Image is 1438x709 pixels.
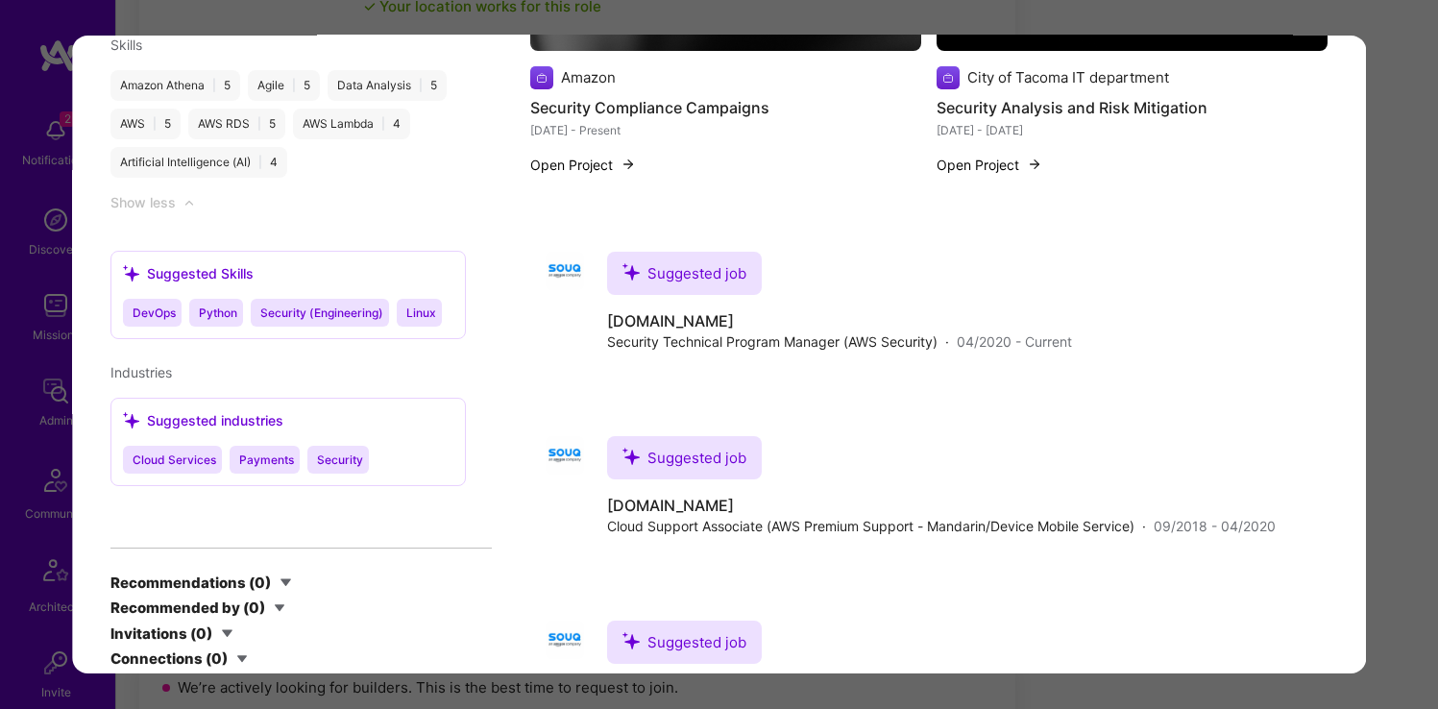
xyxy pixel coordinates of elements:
span: | [153,116,157,132]
div: Show less [110,193,176,212]
div: Suggested industries [123,410,283,430]
i: icon SuggestedTeams [123,412,139,428]
i: icon CaretDown [269,597,291,619]
h4: [DOMAIN_NAME] [607,495,1276,516]
img: arrow-right [1027,157,1042,172]
span: | [257,116,261,132]
i: icon CaretDown [216,623,238,645]
span: | [381,116,385,132]
span: | [292,78,296,93]
div: Data Analysis 5 [328,70,447,101]
img: Company logo [937,66,960,89]
div: Recommendations ( 0 ) [110,573,271,593]
div: Recommended by ( 0 ) [110,598,265,618]
span: 09/2018 - 04/2020 [1154,516,1276,536]
span: Linux [406,306,436,320]
span: · [945,331,949,352]
div: Invitations ( 0 ) [110,623,212,644]
i: icon SuggestedTeams [622,448,640,465]
img: Company logo [546,621,584,659]
span: Payments [239,452,294,467]
div: Amazon [561,67,616,87]
span: Security (Engineering) [260,306,383,320]
div: [DATE] - Present [530,120,921,140]
div: City of Tacoma IT department [967,67,1169,87]
div: Suggested job [607,621,762,664]
span: Skills [110,37,142,53]
h4: Security Analysis and Risk Mitigation [937,95,1328,120]
div: AWS RDS 5 [188,109,285,139]
div: Connections ( 0 ) [110,648,228,669]
div: Artificial Intelligence (AI) 4 [110,147,287,178]
button: Open Project [937,155,1042,175]
i: icon CaretDown [232,648,254,670]
span: DevOps [133,306,176,320]
i: icon SuggestedTeams [123,265,139,281]
span: · [1142,516,1146,536]
div: Suggested job [607,252,762,295]
span: Security Technical Program Manager (AWS Security) [607,331,938,352]
div: Suggested Skills [123,263,254,283]
span: 04/2020 - Current [957,331,1072,352]
i: icon SuggestedTeams [622,263,640,281]
img: Company logo [546,436,584,475]
h4: [DOMAIN_NAME] [607,310,1072,331]
div: AWS Lambda 4 [293,109,410,139]
i: icon CaretDown [275,572,297,594]
div: Agile 5 [248,70,320,101]
h4: Security Compliance Campaigns [530,95,921,120]
span: | [212,78,216,93]
span: Cloud Services [133,452,216,467]
img: arrow-right [621,157,636,172]
span: Industries [110,364,172,380]
img: Company logo [530,66,553,89]
button: Open Project [530,155,636,175]
span: | [258,155,262,170]
div: Suggested job [607,436,762,479]
span: Python [199,306,237,320]
div: modal [72,36,1366,673]
span: Security [317,452,363,467]
div: [DATE] - [DATE] [937,120,1328,140]
span: Cloud Support Associate (AWS Premium Support - Mandarin/Device Mobile Service) [607,516,1134,536]
div: AWS 5 [110,109,181,139]
i: icon SuggestedTeams [622,632,640,649]
div: Amazon Athena 5 [110,70,240,101]
span: | [419,78,423,93]
img: Company logo [546,252,584,290]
